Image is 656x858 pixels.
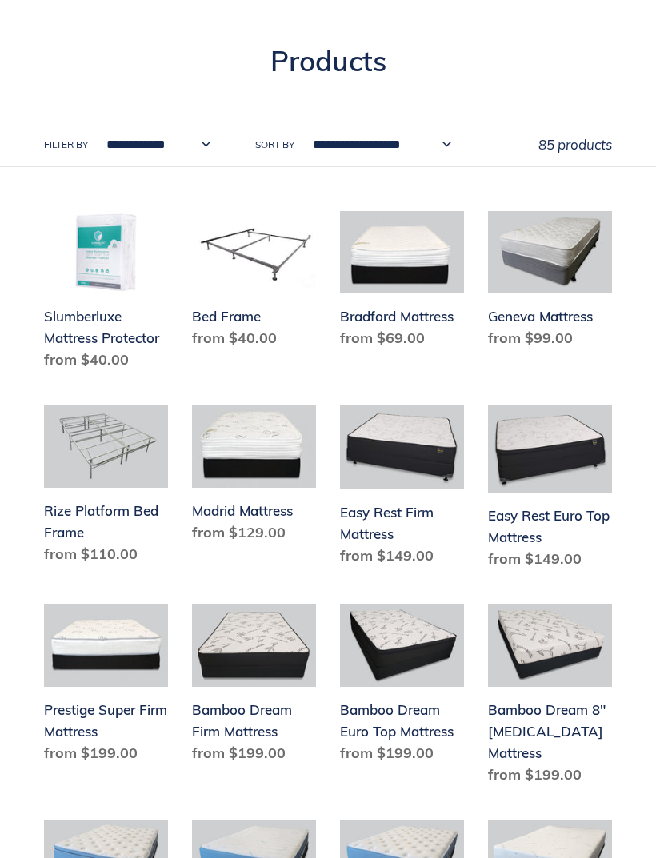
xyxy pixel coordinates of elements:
a: Bamboo Dream Firm Mattress [192,604,316,769]
label: Sort by [255,138,294,152]
a: Bamboo Dream 8" Memory Foam Mattress [488,604,612,791]
a: Geneva Mattress [488,211,612,355]
span: Products [270,43,386,78]
a: Prestige Super Firm Mattress [44,604,168,769]
a: Easy Rest Euro Top Mattress [488,405,612,576]
a: Bradford Mattress [340,211,464,355]
a: Madrid Mattress [192,405,316,549]
a: Bed Frame [192,211,316,356]
a: Slumberluxe Mattress Protector [44,211,168,377]
a: Rize Platform Bed Frame [44,405,168,570]
span: 85 products [538,136,612,153]
label: Filter by [44,138,88,152]
a: Bamboo Dream Euro Top Mattress [340,604,464,769]
a: Easy Rest Firm Mattress [340,405,464,573]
